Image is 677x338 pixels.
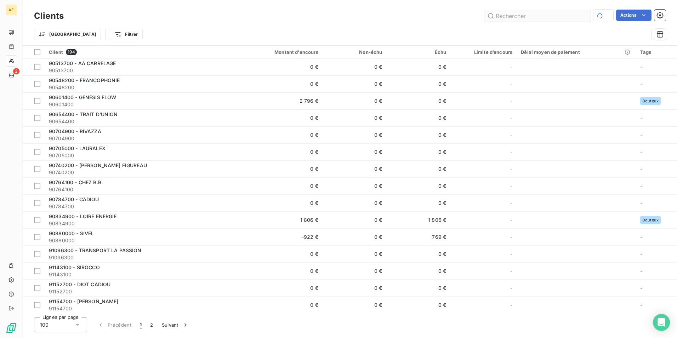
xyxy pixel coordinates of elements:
[237,75,322,92] td: 0 €
[510,302,512,309] span: -
[49,298,119,304] span: 91154700 - [PERSON_NAME]
[323,246,387,263] td: 0 €
[49,230,94,236] span: 90880000 - SIVEL
[323,263,387,280] td: 0 €
[323,160,387,178] td: 0 €
[510,233,512,241] span: -
[49,60,116,66] span: 90513700 - AA CARRELAGE
[237,246,322,263] td: 0 €
[386,229,450,246] td: 769 €
[640,302,642,308] span: -
[49,128,101,134] span: 90704900 - RIVAZZA
[136,317,146,332] button: 1
[386,92,450,109] td: 0 €
[323,297,387,314] td: 0 €
[49,203,232,210] span: 90784700
[640,285,642,291] span: -
[49,94,116,100] span: 90601400 - GENESIS FLOW
[49,162,147,168] span: 90740200 - [PERSON_NAME] FIGUREAU
[386,297,450,314] td: 0 €
[49,305,232,312] span: 91154700
[640,149,642,155] span: -
[158,317,193,332] button: Suivant
[484,10,591,22] input: Rechercher
[49,254,232,261] span: 91096300
[49,77,120,83] span: 90548200 - FRANCOPHONIE
[510,199,512,207] span: -
[616,10,652,21] button: Actions
[386,280,450,297] td: 0 €
[510,267,512,275] span: -
[323,92,387,109] td: 0 €
[237,280,322,297] td: 0 €
[237,178,322,195] td: 0 €
[640,115,642,121] span: -
[6,322,17,334] img: Logo LeanPay
[237,212,322,229] td: 1 806 €
[521,49,632,55] div: Délai moyen de paiement
[49,49,63,55] span: Client
[323,229,387,246] td: 0 €
[510,131,512,139] span: -
[146,317,157,332] button: 2
[386,178,450,195] td: 0 €
[323,126,387,143] td: 0 €
[237,126,322,143] td: 0 €
[640,251,642,257] span: -
[386,263,450,280] td: 0 €
[323,143,387,160] td: 0 €
[49,271,232,278] span: 91143100
[386,109,450,126] td: 0 €
[49,111,118,117] span: 90654400 - TRAIT D'UNION
[653,314,670,331] div: Open Intercom Messenger
[510,148,512,156] span: -
[49,169,232,176] span: 90740200
[237,109,322,126] td: 0 €
[323,75,387,92] td: 0 €
[642,218,659,222] span: Douteux
[327,49,382,55] div: Non-échu
[237,263,322,280] td: 0 €
[386,212,450,229] td: 1 806 €
[640,166,642,172] span: -
[510,114,512,122] span: -
[49,67,232,74] span: 90513700
[640,200,642,206] span: -
[386,195,450,212] td: 0 €
[40,321,49,328] span: 100
[510,80,512,88] span: -
[49,135,232,142] span: 90704900
[237,58,322,75] td: 0 €
[13,68,19,74] span: 2
[323,212,387,229] td: 0 €
[237,143,322,160] td: 0 €
[510,285,512,292] span: -
[49,196,99,202] span: 90784700 - CADIOU
[510,250,512,258] span: -
[386,75,450,92] td: 0 €
[510,97,512,105] span: -
[237,195,322,212] td: 0 €
[66,49,77,55] span: 194
[237,160,322,178] td: 0 €
[323,109,387,126] td: 0 €
[49,288,232,295] span: 91152700
[49,186,232,193] span: 90764100
[49,179,103,185] span: 90764100 - CHEZ B.B.
[323,195,387,212] td: 0 €
[49,152,232,159] span: 90705000
[640,268,642,274] span: -
[640,81,642,87] span: -
[640,234,642,240] span: -
[510,165,512,173] span: -
[237,297,322,314] td: 0 €
[640,183,642,189] span: -
[93,317,136,332] button: Précédent
[49,281,110,287] span: 91152700 - DIOT CADIOU
[386,160,450,178] td: 0 €
[386,143,450,160] td: 0 €
[640,49,673,55] div: Tags
[640,64,642,70] span: -
[386,246,450,263] td: 0 €
[34,29,101,40] button: [GEOGRAPHIC_DATA]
